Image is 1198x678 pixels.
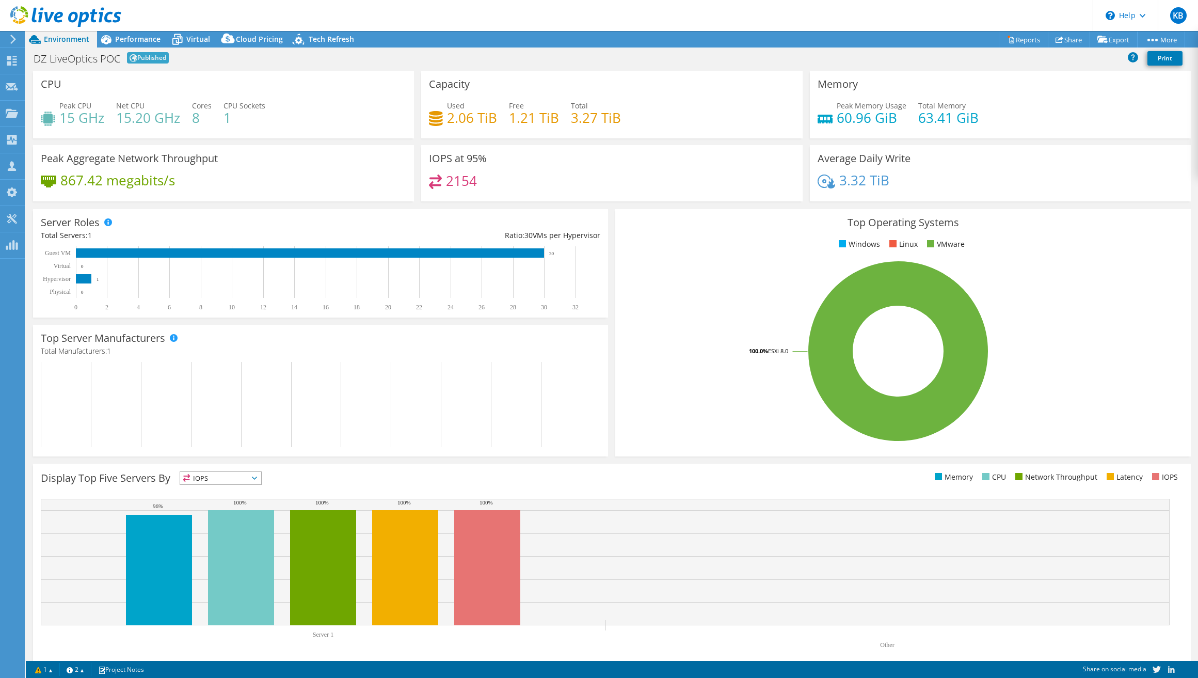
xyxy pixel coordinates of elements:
[223,101,265,111] span: CPU Sockets
[44,34,89,44] span: Environment
[323,304,329,311] text: 16
[1149,471,1178,483] li: IOPS
[549,251,554,256] text: 30
[97,277,99,282] text: 1
[43,275,71,282] text: Hypervisor
[880,641,894,649] text: Other
[260,304,266,311] text: 12
[541,304,547,311] text: 30
[397,499,411,506] text: 100%
[28,663,60,676] a: 1
[416,304,422,311] text: 22
[107,346,111,356] span: 1
[839,175,889,186] h4: 3.32 TiB
[837,101,906,111] span: Peak Memory Usage
[999,31,1048,48] a: Reports
[623,217,1183,228] h3: Top Operating Systems
[980,471,1006,483] li: CPU
[448,304,454,311] text: 24
[88,230,92,240] span: 1
[749,347,768,355] tspan: 100.0%
[50,288,71,295] text: Physical
[54,262,71,270] text: Virtual
[199,304,202,311] text: 8
[34,54,120,64] h1: DZ LiveOptics POC
[837,112,906,123] h4: 60.96 GiB
[81,264,84,269] text: 0
[309,34,354,44] span: Tech Refresh
[924,239,965,250] li: VMware
[478,304,485,311] text: 26
[1170,7,1187,24] span: KB
[887,239,918,250] li: Linux
[116,101,145,111] span: Net CPU
[41,153,218,164] h3: Peak Aggregate Network Throughput
[509,112,559,123] h4: 1.21 TiB
[446,175,477,186] h4: 2154
[41,345,600,357] h4: Total Manufacturers:
[509,101,524,111] span: Free
[59,663,91,676] a: 2
[1137,31,1185,48] a: More
[91,663,151,676] a: Project Notes
[1083,665,1146,673] span: Share on social media
[572,304,579,311] text: 32
[571,112,621,123] h4: 3.27 TiB
[137,304,140,311] text: 4
[321,230,600,241] div: Ratio: VMs per Hypervisor
[1104,471,1143,483] li: Latency
[127,52,169,64] span: Published
[60,175,175,186] h4: 867.42 megabits/s
[233,499,247,506] text: 100%
[291,304,297,311] text: 14
[186,34,210,44] span: Virtual
[229,304,235,311] text: 10
[354,304,360,311] text: 18
[818,153,911,164] h3: Average Daily Write
[918,112,979,123] h4: 63.41 GiB
[429,153,487,164] h3: IOPS at 95%
[74,304,77,311] text: 0
[315,499,329,506] text: 100%
[480,499,493,506] text: 100%
[41,230,321,241] div: Total Servers:
[41,217,100,228] h3: Server Roles
[192,112,212,123] h4: 8
[447,101,465,111] span: Used
[59,112,104,123] h4: 15 GHz
[41,78,61,90] h3: CPU
[932,471,973,483] li: Memory
[836,239,880,250] li: Windows
[168,304,171,311] text: 6
[81,290,84,295] text: 0
[236,34,283,44] span: Cloud Pricing
[918,101,966,111] span: Total Memory
[768,347,788,355] tspan: ESXi 8.0
[385,304,391,311] text: 20
[115,34,161,44] span: Performance
[180,472,261,484] span: IOPS
[571,101,588,111] span: Total
[313,631,333,638] text: Server 1
[429,78,470,90] h3: Capacity
[1090,31,1138,48] a: Export
[1106,11,1115,20] svg: \n
[1048,31,1090,48] a: Share
[1013,471,1097,483] li: Network Throughput
[116,112,180,123] h4: 15.20 GHz
[105,304,108,311] text: 2
[818,78,858,90] h3: Memory
[153,503,163,509] text: 96%
[59,101,91,111] span: Peak CPU
[1147,51,1183,66] a: Print
[223,112,265,123] h4: 1
[524,230,533,240] span: 30
[192,101,212,111] span: Cores
[510,304,516,311] text: 28
[45,249,71,257] text: Guest VM
[41,333,165,344] h3: Top Server Manufacturers
[447,112,497,123] h4: 2.06 TiB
